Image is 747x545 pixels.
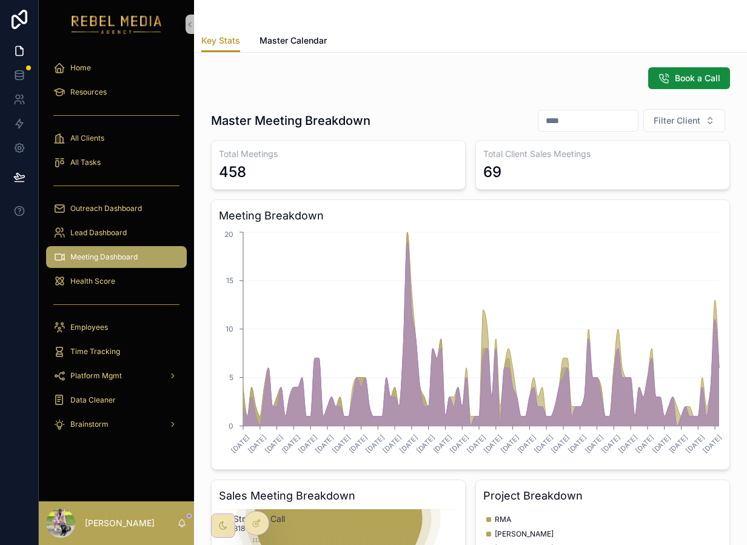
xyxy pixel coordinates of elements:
span: Resources [70,87,107,97]
text: [DATE] [583,433,605,455]
text: [DATE] [668,433,689,455]
tspan: 20 [224,230,233,239]
a: Platform Mgmt [46,365,187,387]
text: 318 [233,524,245,533]
span: Outreach Dashboard [70,204,142,213]
text: [DATE] [685,433,706,455]
span: Data Cleaner [70,395,116,405]
text: [DATE] [432,433,454,455]
a: Data Cleaner [46,389,187,411]
text: [DATE] [415,433,437,455]
img: App logo [72,15,162,34]
span: Key Stats [201,35,240,47]
span: Employees [70,323,108,332]
span: Meeting Dashboard [70,252,138,262]
h3: Meeting Breakdown [219,207,722,224]
text: [DATE] [313,433,335,455]
div: scrollable content [39,48,194,451]
a: Outreach Dashboard [46,198,187,219]
tspan: 15 [226,276,233,285]
text: [DATE] [617,433,638,455]
text: [DATE] [280,433,302,455]
span: All Tasks [70,158,101,167]
a: All Tasks [46,152,187,173]
a: Brainstorm [46,413,187,435]
text: [DATE] [482,433,504,455]
h3: Total Meetings [219,148,458,160]
text: [DATE] [229,433,251,455]
text: [DATE] [516,433,538,455]
h3: Project Breakdown [483,487,722,504]
a: Employees [46,316,187,338]
a: Resources [46,81,187,103]
div: 69 [483,162,501,182]
span: Home [70,63,91,73]
span: Master Calendar [260,35,327,47]
a: Time Tracking [46,341,187,363]
a: Meeting Dashboard [46,246,187,268]
tspan: 5 [229,373,233,382]
text: [DATE] [449,433,471,455]
span: Health Score [70,276,115,286]
button: Book a Call [648,67,730,89]
text: [DATE] [330,433,352,455]
text: [DATE] [651,433,672,455]
a: Health Score [46,270,187,292]
div: 458 [219,162,246,182]
span: Time Tracking [70,347,120,356]
span: Book a Call [675,72,720,84]
a: Home [46,57,187,79]
tspan: 0 [229,421,233,430]
text: [DATE] [465,433,487,455]
text: [DATE] [246,433,268,455]
span: Lead Dashboard [70,228,127,238]
a: Key Stats [201,30,240,53]
div: chart [219,229,722,462]
span: RMA [495,515,511,524]
text: [DATE] [634,433,655,455]
text: [DATE] [347,433,369,455]
span: All Clients [70,133,104,143]
text: [DATE] [381,433,403,455]
text: [DATE] [263,433,285,455]
text: [DATE] [701,433,723,455]
span: [PERSON_NAME] [495,529,554,539]
h3: Sales Meeting Breakdown [219,487,458,504]
a: All Clients [46,127,187,149]
text: [DATE] [398,433,420,455]
text: [DATE] [549,433,571,455]
a: Lead Dashboard [46,222,187,244]
text: [DATE] [533,433,555,455]
button: Select Button [643,109,725,132]
h3: Total Client Sales Meetings [483,148,722,160]
text: [DATE] [600,433,622,455]
span: Platform Mgmt [70,371,122,381]
text: [DATE] [364,433,386,455]
tspan: 10 [226,324,233,333]
span: Filter Client [654,115,700,127]
a: Master Calendar [260,30,327,54]
text: [DATE] [566,433,588,455]
text: [DATE] [499,433,521,455]
h1: Master Meeting Breakdown [211,112,370,129]
p: [PERSON_NAME] [85,517,155,529]
span: Brainstorm [70,420,109,429]
text: [DATE] [297,433,319,455]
